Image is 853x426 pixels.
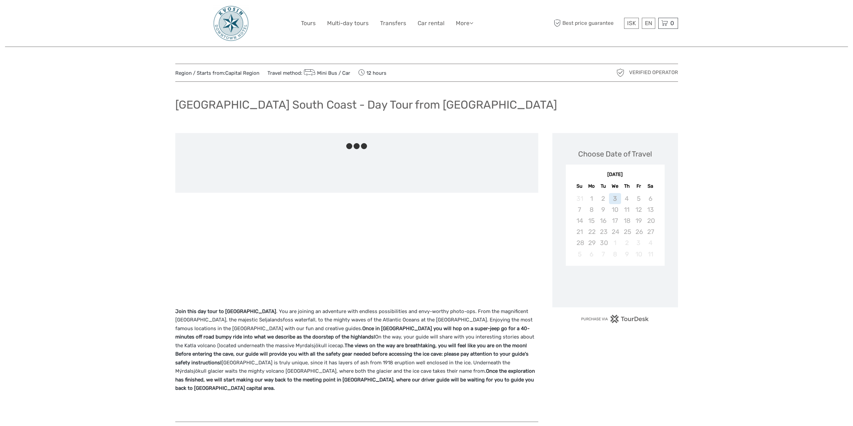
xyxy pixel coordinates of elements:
strong: Once the exploration has finished, we will start making our way back to the meeting point in [GEO... [175,368,535,391]
div: Not available Monday, October 6th, 2025 [586,249,597,260]
div: Not available Wednesday, September 3rd, 2025 [609,193,621,204]
a: Tours [301,18,316,28]
span: Best price guarantee [552,18,622,29]
span: Verified Operator [629,69,678,76]
h1: [GEOGRAPHIC_DATA] South Coast - Day Tour from [GEOGRAPHIC_DATA] [175,98,557,112]
div: Not available Wednesday, September 24th, 2025 [609,226,621,237]
div: Not available Monday, September 29th, 2025 [586,237,597,248]
strong: Once in [GEOGRAPHIC_DATA] you will hop on a super-jeep [362,325,500,331]
div: Not available Wednesday, September 17th, 2025 [609,215,621,226]
div: Not available Monday, September 1st, 2025 [586,193,597,204]
img: PurchaseViaTourDesk.png [581,315,649,323]
div: Not available Friday, September 5th, 2025 [633,193,645,204]
div: Not available Sunday, September 14th, 2025 [574,215,586,226]
div: Not available Tuesday, September 16th, 2025 [597,215,609,226]
div: Not available Monday, September 15th, 2025 [586,215,597,226]
span: 12 hours [358,68,386,77]
div: Not available Thursday, September 25th, 2025 [621,226,633,237]
span: Region / Starts from: [175,70,259,77]
span: ISK [627,20,636,26]
div: Not available Saturday, September 6th, 2025 [645,193,656,204]
div: Not available Saturday, October 11th, 2025 [645,249,656,260]
div: Fr [633,182,645,191]
div: Not available Saturday, September 20th, 2025 [645,215,656,226]
div: Not available Sunday, September 21st, 2025 [574,226,586,237]
div: Mo [586,182,597,191]
div: Not available Thursday, September 18th, 2025 [621,215,633,226]
div: Not available Friday, September 26th, 2025 [633,226,645,237]
span: Travel method: [267,68,351,77]
div: Sa [645,182,656,191]
span: 0 [669,20,675,26]
div: Not available Tuesday, September 9th, 2025 [597,204,609,215]
div: month 2025-09 [568,193,662,260]
div: Not available Monday, September 8th, 2025 [586,204,597,215]
div: Not available Friday, October 10th, 2025 [633,249,645,260]
div: Not available Friday, September 19th, 2025 [633,215,645,226]
a: Mini Bus / Car [302,70,351,76]
a: Transfers [380,18,406,28]
a: Car rental [418,18,444,28]
div: Not available Thursday, October 2nd, 2025 [621,237,633,248]
div: Not available Friday, September 12th, 2025 [633,204,645,215]
a: Multi-day tours [327,18,369,28]
div: Not available Sunday, September 28th, 2025 [574,237,586,248]
a: Capital Region [225,70,259,76]
img: 48-093e29fa-b2a2-476f-8fe8-72743a87ce49_logo_big.jpg [213,5,249,42]
a: More [456,18,473,28]
div: Not available Monday, September 22nd, 2025 [586,226,597,237]
div: Not available Saturday, October 4th, 2025 [645,237,656,248]
div: Not available Thursday, October 9th, 2025 [621,249,633,260]
div: Not available Tuesday, September 2nd, 2025 [597,193,609,204]
div: Not available Tuesday, September 23rd, 2025 [597,226,609,237]
div: Not available Wednesday, October 8th, 2025 [609,249,621,260]
div: Choose Date of Travel [578,149,652,159]
img: verified_operator_grey_128.png [615,67,626,78]
div: We [609,182,621,191]
div: EN [642,18,655,29]
div: Not available Thursday, September 4th, 2025 [621,193,633,204]
div: Not available Sunday, October 5th, 2025 [574,249,586,260]
div: Su [574,182,586,191]
div: Not available Saturday, September 27th, 2025 [645,226,656,237]
div: Tu [597,182,609,191]
div: Not available Thursday, September 11th, 2025 [621,204,633,215]
div: Not available Saturday, September 13th, 2025 [645,204,656,215]
div: Not available Tuesday, September 30th, 2025 [597,237,609,248]
div: Th [621,182,633,191]
strong: Join this day tour to [GEOGRAPHIC_DATA] [175,308,276,314]
div: Not available Tuesday, October 7th, 2025 [597,249,609,260]
div: Not available Wednesday, October 1st, 2025 [609,237,621,248]
div: Loading... [613,283,617,288]
div: Not available Sunday, August 31st, 2025 [574,193,586,204]
div: Not available Wednesday, September 10th, 2025 [609,204,621,215]
p: . You are joining an adventure with endless possibilities and envy-worthy photo-ops. From the mag... [175,307,538,393]
div: Not available Friday, October 3rd, 2025 [633,237,645,248]
div: Not available Sunday, September 7th, 2025 [574,204,586,215]
strong: The views on the way are breathtaking, you will feel like you are on the moon! Before entering th... [175,343,529,366]
div: [DATE] [566,171,665,178]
